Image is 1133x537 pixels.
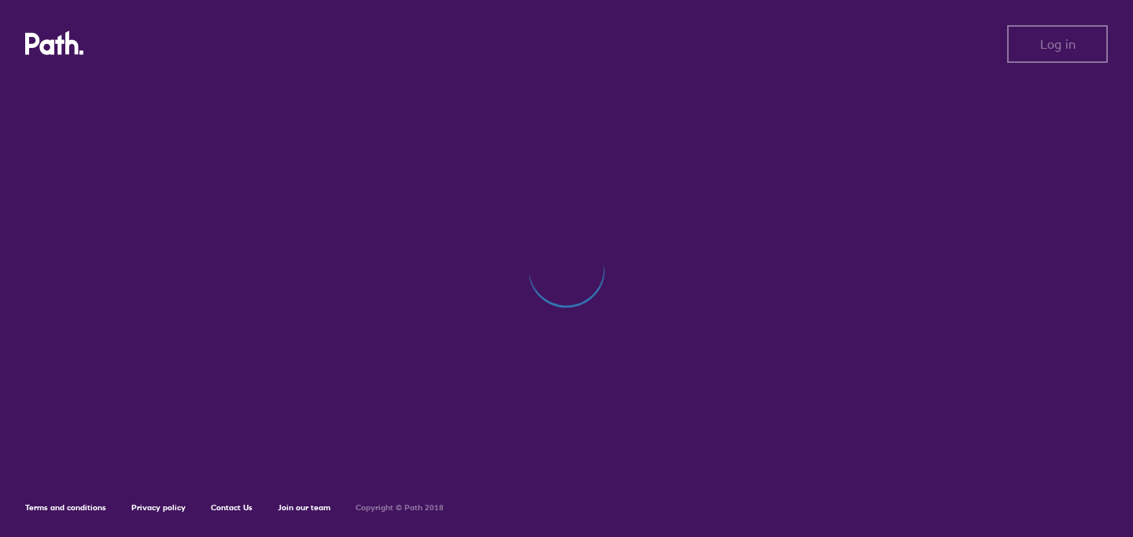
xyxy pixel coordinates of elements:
[1040,37,1076,51] span: Log in
[278,502,330,513] a: Join our team
[25,502,106,513] a: Terms and conditions
[131,502,186,513] a: Privacy policy
[356,503,444,513] h6: Copyright © Path 2018
[1007,25,1108,63] button: Log in
[211,502,253,513] a: Contact Us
